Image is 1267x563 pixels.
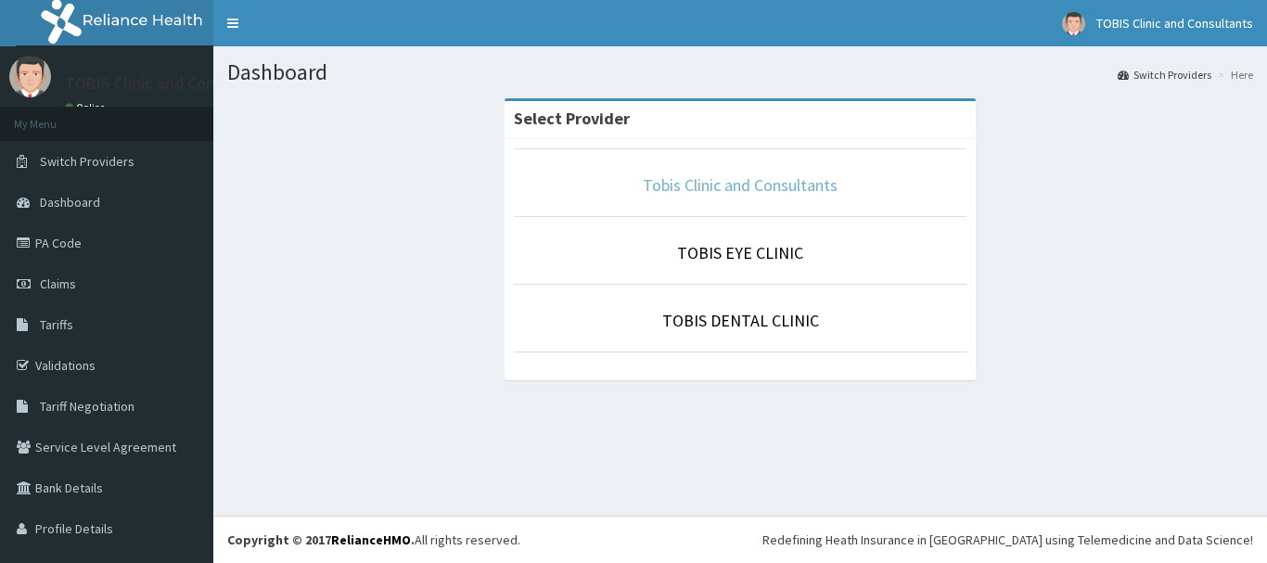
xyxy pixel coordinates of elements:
[1118,67,1211,83] a: Switch Providers
[65,75,275,92] p: TOBIS Clinic and Consultants
[643,174,838,196] a: Tobis Clinic and Consultants
[40,194,100,211] span: Dashboard
[40,316,73,333] span: Tariffs
[1062,12,1085,35] img: User Image
[65,101,109,114] a: Online
[213,516,1267,563] footer: All rights reserved.
[762,531,1253,549] div: Redefining Heath Insurance in [GEOGRAPHIC_DATA] using Telemedicine and Data Science!
[227,60,1253,84] h1: Dashboard
[227,531,415,548] strong: Copyright © 2017 .
[514,108,630,129] strong: Select Provider
[9,56,51,97] img: User Image
[40,153,134,170] span: Switch Providers
[662,310,819,331] a: TOBIS DENTAL CLINIC
[1096,15,1253,32] span: TOBIS Clinic and Consultants
[331,531,411,548] a: RelianceHMO
[40,275,76,292] span: Claims
[40,398,134,415] span: Tariff Negotiation
[1213,67,1253,83] li: Here
[677,242,803,263] a: TOBIS EYE CLINIC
